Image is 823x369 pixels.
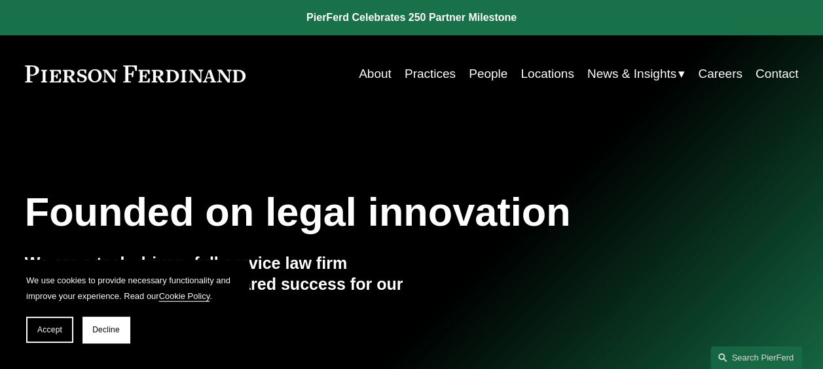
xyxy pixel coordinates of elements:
[26,317,73,343] button: Accept
[26,273,236,304] p: We use cookies to provide necessary functionality and improve your experience. Read our .
[82,317,130,343] button: Decline
[521,61,574,86] a: Locations
[159,291,210,301] a: Cookie Policy
[359,61,392,86] a: About
[587,61,685,86] a: folder dropdown
[37,325,62,334] span: Accept
[710,346,802,369] a: Search this site
[13,260,249,356] section: Cookie banner
[469,61,507,86] a: People
[25,189,670,235] h1: Founded on legal innovation
[405,61,456,86] a: Practices
[92,325,120,334] span: Decline
[756,61,798,86] a: Contact
[698,61,742,86] a: Careers
[25,253,412,315] h4: We are a tech-driven, full-service law firm delivering outcomes and shared success for our global...
[587,63,676,85] span: News & Insights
